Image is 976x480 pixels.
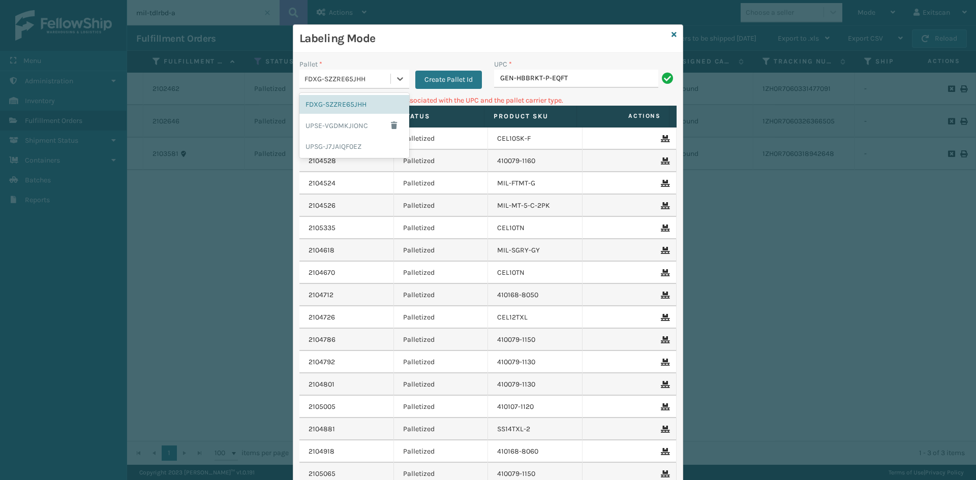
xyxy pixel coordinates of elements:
[394,440,489,463] td: Palletized
[488,418,583,440] td: SS14TXL-2
[299,31,667,46] h3: Labeling Mode
[488,217,583,239] td: CEL10TN
[580,108,667,124] span: Actions
[661,180,667,187] i: Remove From Pallet
[488,172,583,195] td: MIL-FTMT-G
[394,351,489,373] td: Palletized
[394,172,489,195] td: Palletized
[299,59,322,70] label: Pallet
[394,195,489,217] td: Palletized
[299,95,409,114] div: FDXG-SZZRE65JHH
[299,114,409,137] div: UPSE-VGDMKJIONC
[309,312,335,323] a: 2104726
[309,268,335,278] a: 2104670
[661,359,667,366] i: Remove From Pallet
[661,470,667,477] i: Remove From Pallet
[394,217,489,239] td: Palletized
[488,284,583,306] td: 410168-8050
[661,157,667,165] i: Remove From Pallet
[488,440,583,463] td: 410168-8060
[309,335,335,345] a: 2104786
[661,314,667,321] i: Remove From Pallet
[309,245,334,255] a: 2104618
[394,127,489,150] td: Palletized
[309,357,335,367] a: 2104792
[309,446,334,457] a: 2104918
[309,178,335,188] a: 2104524
[488,329,583,351] td: 410079-1150
[299,137,409,156] div: UPSG-J7JAIQF0EZ
[488,127,583,150] td: CEL10SK-F
[488,396,583,418] td: 410107-1120
[661,426,667,433] i: Remove From Pallet
[661,247,667,254] i: Remove From Pallet
[661,448,667,455] i: Remove From Pallet
[488,351,583,373] td: 410079-1130
[661,403,667,410] i: Remove From Pallet
[394,373,489,396] td: Palletized
[309,469,335,479] a: 2105065
[309,201,335,211] a: 2104526
[488,239,583,262] td: MIL-SGRY-GY
[488,195,583,217] td: MIL-MT-5-C-2PK
[394,150,489,172] td: Palletized
[394,306,489,329] td: Palletized
[401,112,475,121] label: Status
[394,239,489,262] td: Palletized
[304,74,391,84] div: FDXG-SZZRE65JHH
[394,284,489,306] td: Palletized
[394,418,489,440] td: Palletized
[488,150,583,172] td: 410079-1160
[415,71,482,89] button: Create Pallet Id
[394,396,489,418] td: Palletized
[488,306,583,329] td: CEL12TXL
[661,135,667,142] i: Remove From Pallet
[394,262,489,284] td: Palletized
[309,290,333,300] a: 2104712
[488,373,583,396] td: 410079-1130
[309,424,335,434] a: 2104881
[488,262,583,284] td: CEL10TN
[494,59,512,70] label: UPC
[661,269,667,276] i: Remove From Pallet
[661,202,667,209] i: Remove From Pallet
[309,156,336,166] a: 2104528
[661,381,667,388] i: Remove From Pallet
[661,292,667,299] i: Remove From Pallet
[494,112,567,121] label: Product SKU
[309,379,334,390] a: 2104801
[309,223,335,233] a: 2105335
[299,95,677,106] p: Can't find any fulfillment orders associated with the UPC and the pallet carrier type.
[661,336,667,343] i: Remove From Pallet
[394,329,489,351] td: Palletized
[309,402,335,412] a: 2105005
[661,225,667,232] i: Remove From Pallet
